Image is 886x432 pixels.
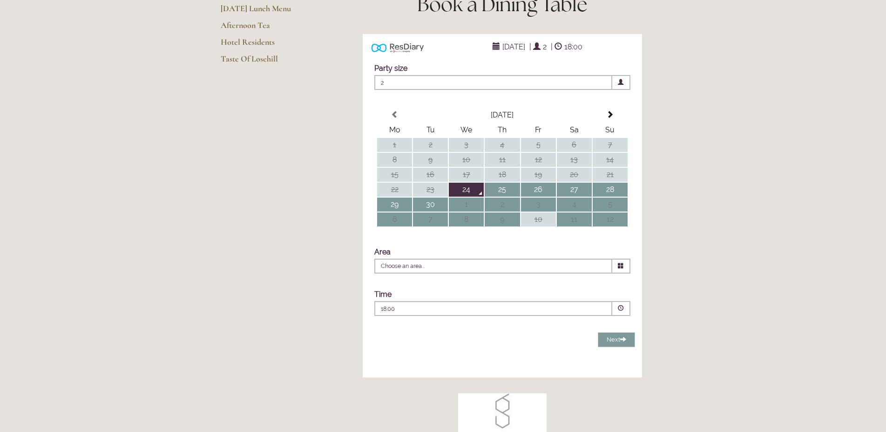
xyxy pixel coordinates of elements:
[449,153,484,167] td: 10
[557,138,592,152] td: 6
[485,183,520,197] td: 25
[221,54,310,70] a: Taste Of Losehill
[521,138,556,152] td: 5
[557,153,592,167] td: 13
[374,64,407,73] label: Party size
[449,123,484,137] th: We
[557,183,592,197] td: 27
[485,153,520,167] td: 11
[377,183,412,197] td: 22
[485,198,520,212] td: 2
[377,198,412,212] td: 29
[521,153,556,167] td: 12
[413,168,448,182] td: 16
[485,213,520,226] td: 9
[377,123,412,137] th: Mo
[374,290,392,299] label: Time
[485,123,520,137] th: Th
[413,108,592,122] th: Select Month
[521,168,556,182] td: 19
[413,213,448,226] td: 7
[557,123,592,137] th: Sa
[221,37,310,54] a: Hotel Residents
[521,123,556,137] th: Fr
[449,213,484,226] td: 8
[593,213,628,226] td: 12
[221,3,310,20] a: [DATE] Lunch Menu
[593,183,628,197] td: 28
[607,336,626,343] span: Next
[374,247,391,256] label: Area
[551,42,553,51] span: |
[449,183,484,197] td: 24
[500,40,528,54] span: [DATE]
[413,198,448,212] td: 30
[413,183,448,197] td: 23
[449,138,484,152] td: 3
[521,198,556,212] td: 3
[593,138,628,152] td: 7
[377,138,412,152] td: 1
[521,183,556,197] td: 26
[557,213,592,226] td: 11
[377,168,412,182] td: 15
[606,111,614,118] span: Next Month
[557,198,592,212] td: 4
[381,305,549,313] p: 18:00
[541,40,549,54] span: 2
[562,40,585,54] span: 18:00
[372,41,424,55] img: Powered by ResDiary
[391,111,399,118] span: Previous Month
[413,138,448,152] td: 2
[449,168,484,182] td: 17
[377,153,412,167] td: 8
[593,153,628,167] td: 14
[593,198,628,212] td: 5
[449,198,484,212] td: 1
[413,153,448,167] td: 9
[598,332,635,348] button: Next
[221,20,310,37] a: Afternoon Tea
[557,168,592,182] td: 20
[529,42,531,51] span: |
[413,123,448,137] th: Tu
[377,213,412,226] td: 6
[485,168,520,182] td: 18
[485,138,520,152] td: 4
[521,213,556,226] td: 10
[374,75,612,90] span: 2
[593,123,628,137] th: Su
[593,168,628,182] td: 21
